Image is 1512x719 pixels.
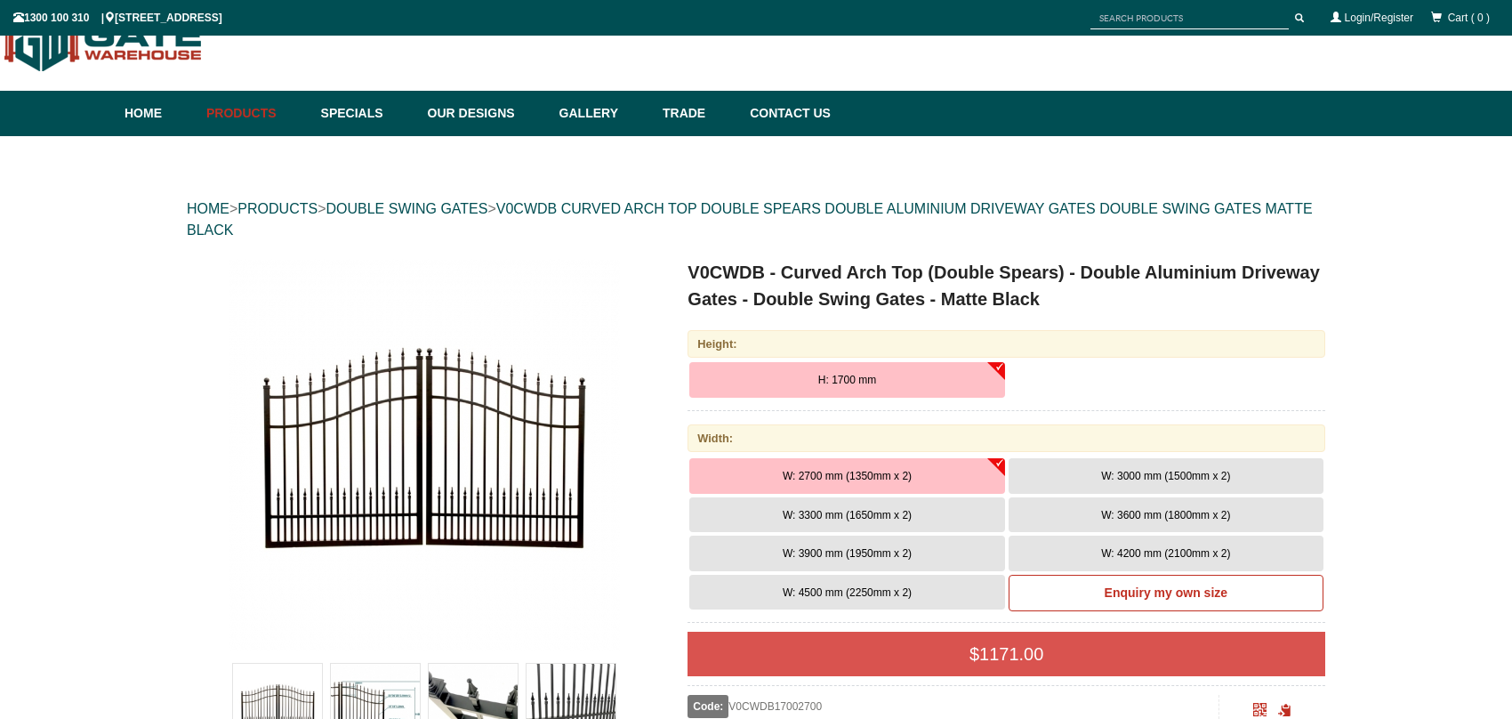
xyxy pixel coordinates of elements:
div: Width: [688,424,1325,452]
div: V0CWDB17002700 [688,695,1218,718]
a: Click to enlarge and scan to share. [1253,706,1267,718]
span: W: 4500 mm (2250mm x 2) [783,586,912,599]
span: W: 3900 mm (1950mm x 2) [783,547,912,560]
button: W: 3000 mm (1500mm x 2) [1009,458,1323,494]
span: 1300 100 310 | [STREET_ADDRESS] [13,12,222,24]
span: W: 3000 mm (1500mm x 2) [1101,470,1230,482]
iframe: LiveChat chat widget [1156,243,1512,657]
div: > > > [187,181,1325,259]
button: W: 4200 mm (2100mm x 2) [1009,536,1323,571]
span: Code: [688,695,728,718]
button: W: 3300 mm (1650mm x 2) [689,497,1004,533]
button: W: 3900 mm (1950mm x 2) [689,536,1004,571]
span: W: 3300 mm (1650mm x 2) [783,509,912,521]
span: Click to copy the URL [1278,704,1291,717]
button: W: 4500 mm (2250mm x 2) [689,575,1004,610]
span: H: 1700 mm [818,374,876,386]
b: Enquiry my own size [1105,586,1227,600]
div: Height: [688,330,1325,358]
a: Login/Register [1345,12,1413,24]
a: Contact Us [741,91,831,136]
button: H: 1700 mm [689,362,1004,398]
a: Enquiry my own size [1009,575,1323,612]
a: PRODUCTS [237,201,318,216]
div: $ [688,632,1325,676]
span: W: 4200 mm (2100mm x 2) [1101,547,1230,560]
a: V0CWDB - Curved Arch Top (Double Spears) - Double Aluminium Driveway Gates - Double Swing Gates -... [189,259,659,650]
a: HOME [187,201,229,216]
input: SEARCH PRODUCTS [1090,7,1289,29]
h1: V0CWDB - Curved Arch Top (Double Spears) - Double Aluminium Driveway Gates - Double Swing Gates -... [688,259,1325,312]
a: Home [125,91,197,136]
a: Specials [312,91,419,136]
span: W: 2700 mm (1350mm x 2) [783,470,912,482]
img: V0CWDB - Curved Arch Top (Double Spears) - Double Aluminium Driveway Gates - Double Swing Gates -... [229,259,620,650]
a: DOUBLE SWING GATES [326,201,487,216]
a: Gallery [551,91,654,136]
span: W: 3600 mm (1800mm x 2) [1101,509,1230,521]
span: Cart ( 0 ) [1448,12,1490,24]
a: Products [197,91,312,136]
a: Our Designs [419,91,551,136]
a: Trade [654,91,741,136]
a: V0CWDB CURVED ARCH TOP DOUBLE SPEARS DOUBLE ALUMINIUM DRIVEWAY GATES DOUBLE SWING GATES MATTE BLACK [187,201,1313,238]
button: W: 3600 mm (1800mm x 2) [1009,497,1323,533]
button: W: 2700 mm (1350mm x 2) [689,458,1004,494]
span: 1171.00 [979,644,1043,664]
